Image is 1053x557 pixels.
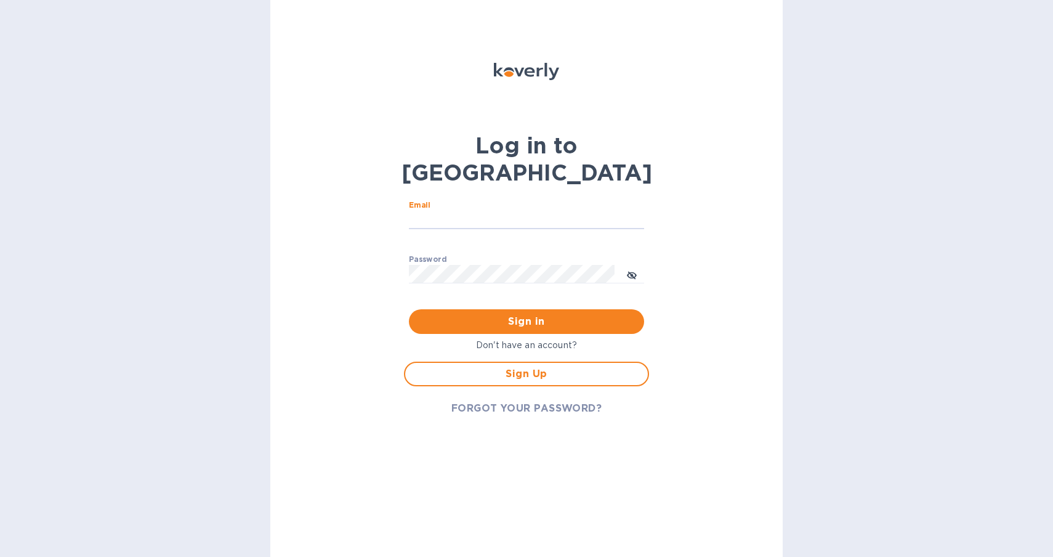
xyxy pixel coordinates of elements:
button: toggle password visibility [619,262,644,287]
span: Sign in [419,314,634,329]
button: Sign Up [404,362,649,386]
b: Log in to [GEOGRAPHIC_DATA] [401,132,652,186]
button: FORGOT YOUR PASSWORD? [442,396,612,421]
label: Email [409,202,430,209]
p: Don't have an account? [404,339,649,352]
span: FORGOT YOUR PASSWORD? [451,401,602,416]
span: Sign Up [415,367,638,381]
button: Sign in [409,309,644,334]
img: Koverly [494,63,559,80]
label: Password [409,256,446,264]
